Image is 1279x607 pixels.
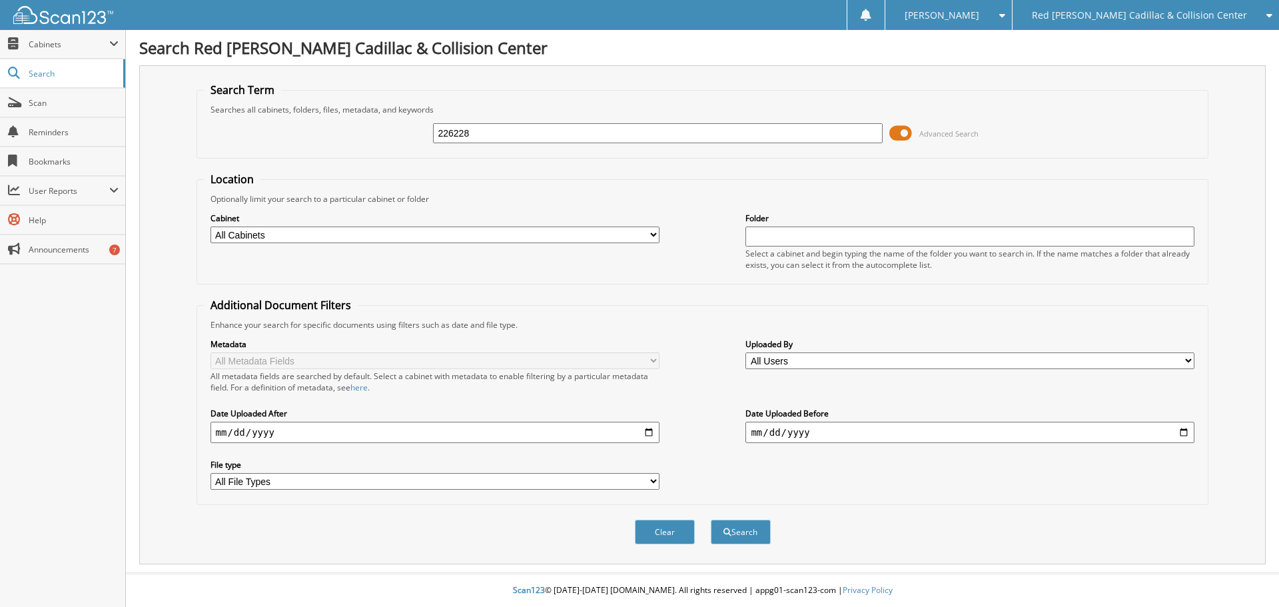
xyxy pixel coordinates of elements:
[29,39,109,50] span: Cabinets
[139,37,1266,59] h1: Search Red [PERSON_NAME] Cadillac & Collision Center
[29,68,117,79] span: Search
[211,370,659,393] div: All metadata fields are searched by default. Select a cabinet with metadata to enable filtering b...
[109,245,120,255] div: 7
[919,129,979,139] span: Advanced Search
[635,520,695,544] button: Clear
[513,584,545,596] span: Scan123
[29,97,119,109] span: Scan
[29,244,119,255] span: Announcements
[204,319,1202,330] div: Enhance your search for specific documents using filters such as date and file type.
[843,584,893,596] a: Privacy Policy
[204,83,281,97] legend: Search Term
[204,298,358,312] legend: Additional Document Filters
[29,156,119,167] span: Bookmarks
[204,172,260,187] legend: Location
[29,215,119,226] span: Help
[745,408,1194,419] label: Date Uploaded Before
[29,185,109,197] span: User Reports
[211,459,659,470] label: File type
[745,422,1194,443] input: end
[745,338,1194,350] label: Uploaded By
[204,193,1202,205] div: Optionally limit your search to a particular cabinet or folder
[204,104,1202,115] div: Searches all cabinets, folders, files, metadata, and keywords
[13,6,113,24] img: scan123-logo-white.svg
[745,248,1194,271] div: Select a cabinet and begin typing the name of the folder you want to search in. If the name match...
[350,382,368,393] a: here
[1212,543,1279,607] iframe: Chat Widget
[211,338,659,350] label: Metadata
[126,574,1279,607] div: © [DATE]-[DATE] [DOMAIN_NAME]. All rights reserved | appg01-scan123-com |
[211,408,659,419] label: Date Uploaded After
[905,11,979,19] span: [PERSON_NAME]
[211,213,659,224] label: Cabinet
[711,520,771,544] button: Search
[29,127,119,138] span: Reminders
[211,422,659,443] input: start
[745,213,1194,224] label: Folder
[1032,11,1247,19] span: Red [PERSON_NAME] Cadillac & Collision Center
